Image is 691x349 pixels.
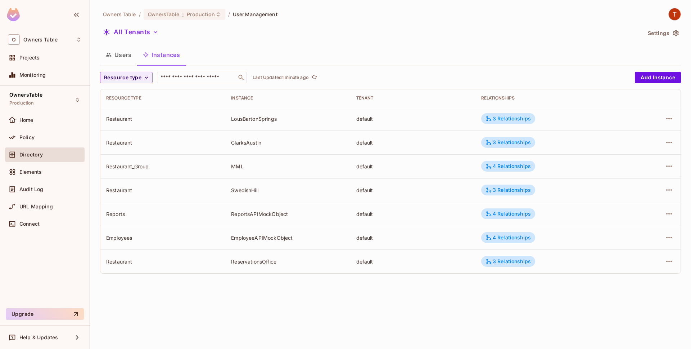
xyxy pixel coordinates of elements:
[19,169,42,175] span: Elements
[19,186,43,192] span: Audit Log
[231,115,344,122] div: LousBartonSprings
[310,73,319,82] button: refresh
[187,11,215,18] span: Production
[231,258,344,265] div: ReservationsOffice
[356,163,470,170] div: default
[106,139,220,146] div: Restaurant
[356,258,470,265] div: default
[485,139,531,146] div: 3 Relationships
[231,187,344,194] div: SwedishHill
[485,187,531,193] div: 3 Relationships
[356,211,470,217] div: default
[100,72,153,83] button: Resource type
[106,95,220,101] div: Resource type
[231,211,344,217] div: ReportsAPIMockObject
[356,139,470,146] div: default
[231,139,344,146] div: ClarksAustin
[19,117,33,123] span: Home
[485,234,531,241] div: 4 Relationships
[106,163,220,170] div: Restaurant_Group
[19,152,43,158] span: Directory
[485,211,531,217] div: 4 Relationships
[481,95,622,101] div: Relationships
[100,46,137,64] button: Users
[106,234,220,241] div: Employees
[100,26,161,38] button: All Tenants
[485,258,531,265] div: 3 Relationships
[182,12,184,17] span: :
[9,92,42,98] span: OwnersTable
[19,134,35,140] span: Policy
[635,72,681,83] button: Add Instance
[19,204,53,209] span: URL Mapping
[137,46,186,64] button: Instances
[356,95,470,101] div: Tenant
[233,11,278,18] span: User Management
[309,73,319,82] span: Click to refresh data
[106,258,220,265] div: Restaurant
[231,163,344,170] div: MML
[9,100,34,106] span: Production
[356,187,470,194] div: default
[228,11,230,18] li: /
[19,335,58,340] span: Help & Updates
[6,308,84,320] button: Upgrade
[106,115,220,122] div: Restaurant
[19,55,40,61] span: Projects
[645,27,681,39] button: Settings
[356,234,470,241] div: default
[231,95,344,101] div: Instance
[19,221,40,227] span: Connect
[485,115,531,122] div: 3 Relationships
[253,75,309,80] p: Last Updated 1 minute ago
[19,72,46,78] span: Monitoring
[485,163,531,169] div: 4 Relationships
[231,234,344,241] div: EmployeeAPIMockObject
[23,37,58,43] span: Workspace: Owners Table
[104,73,141,82] span: Resource type
[148,11,179,18] span: OwnersTable
[139,11,141,18] li: /
[106,211,220,217] div: Reports
[103,11,136,18] span: the active workspace
[7,8,20,21] img: SReyMgAAAABJRU5ErkJggg==
[106,187,220,194] div: Restaurant
[669,8,681,20] img: TableSteaks Development
[356,115,470,122] div: default
[8,34,20,45] span: O
[311,74,317,81] span: refresh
